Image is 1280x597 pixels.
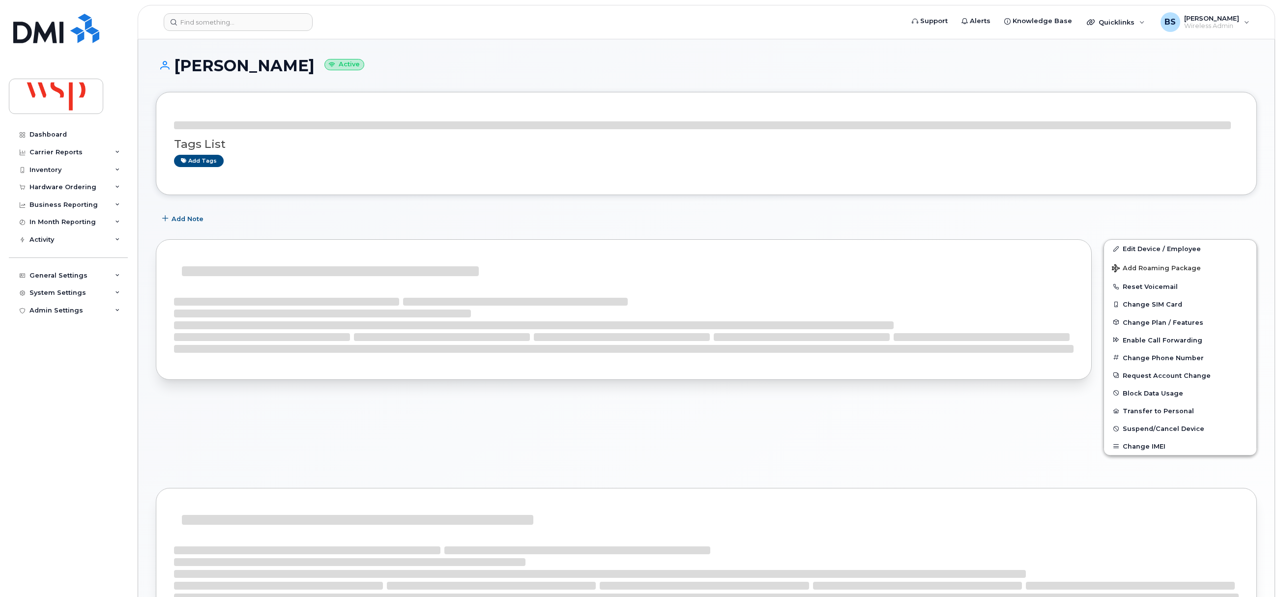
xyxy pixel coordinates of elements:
button: Add Note [156,210,212,227]
span: Add Note [172,214,204,224]
button: Change Plan / Features [1104,313,1256,331]
span: Change Plan / Features [1123,318,1203,326]
button: Reset Voicemail [1104,278,1256,295]
a: Add tags [174,155,224,167]
h1: [PERSON_NAME] [156,57,1257,74]
small: Active [324,59,364,70]
button: Change SIM Card [1104,295,1256,313]
span: Enable Call Forwarding [1123,336,1202,343]
span: Add Roaming Package [1112,264,1201,274]
button: Change Phone Number [1104,349,1256,367]
h3: Tags List [174,138,1239,150]
button: Change IMEI [1104,437,1256,455]
span: Suspend/Cancel Device [1123,425,1204,432]
button: Request Account Change [1104,367,1256,384]
button: Suspend/Cancel Device [1104,420,1256,437]
button: Add Roaming Package [1104,257,1256,278]
button: Transfer to Personal [1104,402,1256,420]
button: Enable Call Forwarding [1104,331,1256,349]
a: Edit Device / Employee [1104,240,1256,257]
button: Block Data Usage [1104,384,1256,402]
